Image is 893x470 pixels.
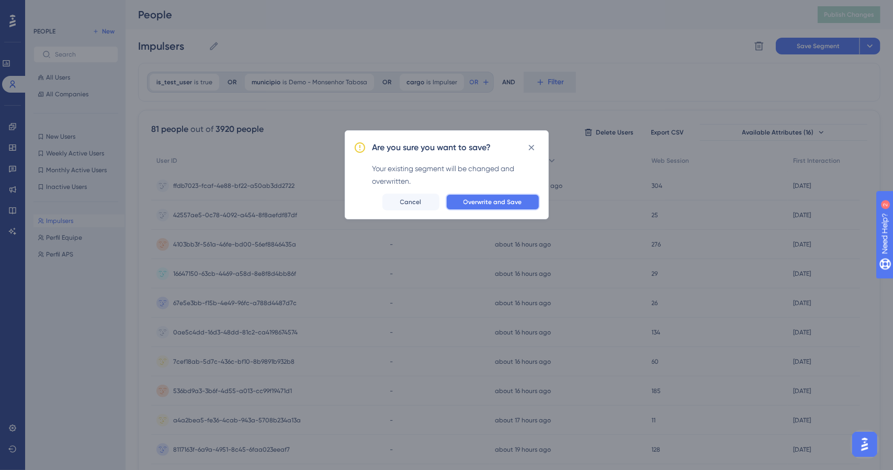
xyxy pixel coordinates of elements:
[464,198,522,206] span: Overwrite and Save
[372,162,540,187] div: Your existing segment will be changed and overwritten.
[73,5,76,14] div: 2
[849,429,880,460] iframe: UserGuiding AI Assistant Launcher
[372,141,491,154] h2: Are you sure you want to save?
[400,198,422,206] span: Cancel
[25,3,65,15] span: Need Help?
